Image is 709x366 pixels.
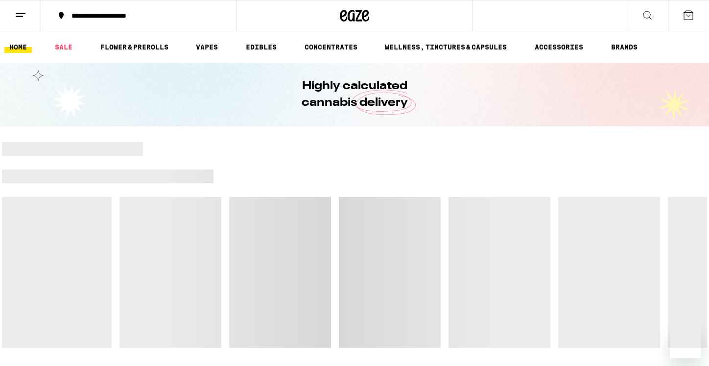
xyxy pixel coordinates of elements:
a: BRANDS [606,41,642,53]
h1: Highly calculated cannabis delivery [274,78,435,111]
iframe: Button to launch messaging window [670,327,701,358]
a: ACCESSORIES [530,41,588,53]
a: HOME [4,41,32,53]
a: EDIBLES [241,41,282,53]
a: FLOWER & PREROLLS [95,41,173,53]
a: SALE [50,41,77,53]
a: WELLNESS, TINCTURES & CAPSULES [380,41,512,53]
a: CONCENTRATES [300,41,362,53]
a: VAPES [191,41,223,53]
